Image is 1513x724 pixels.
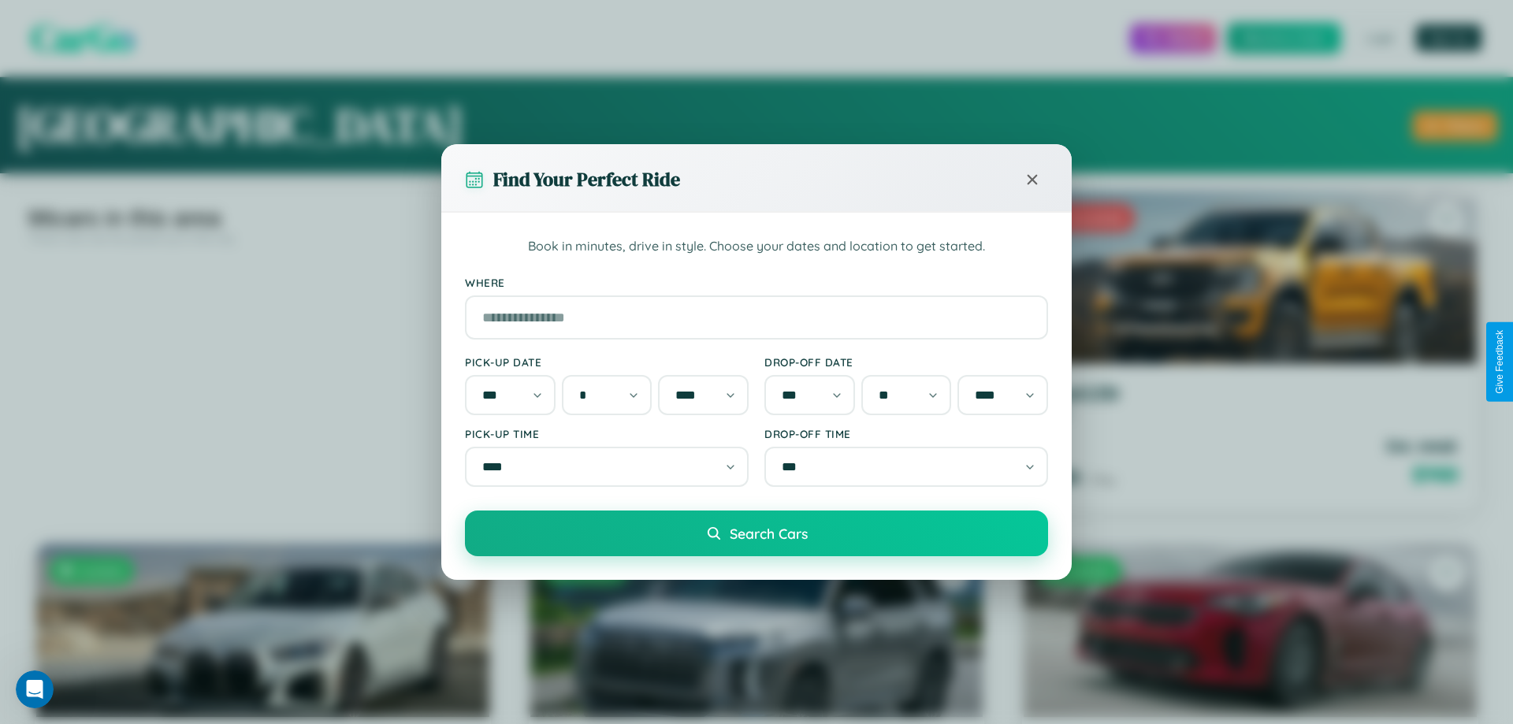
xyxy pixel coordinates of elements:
label: Drop-off Time [764,427,1048,440]
span: Search Cars [730,525,808,542]
label: Pick-up Time [465,427,749,440]
button: Search Cars [465,511,1048,556]
label: Where [465,276,1048,289]
h3: Find Your Perfect Ride [493,166,680,192]
label: Drop-off Date [764,355,1048,369]
label: Pick-up Date [465,355,749,369]
p: Book in minutes, drive in style. Choose your dates and location to get started. [465,236,1048,257]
